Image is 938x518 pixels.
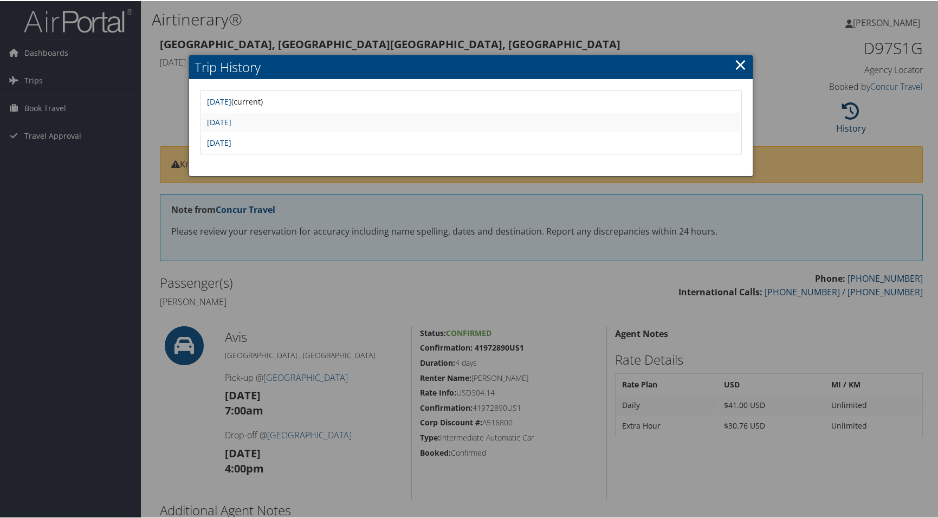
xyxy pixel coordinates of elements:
a: [DATE] [207,95,231,106]
a: [DATE] [207,116,231,126]
h2: Trip History [189,54,753,78]
a: × [734,53,747,74]
a: [DATE] [207,137,231,147]
td: (current) [202,91,741,111]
